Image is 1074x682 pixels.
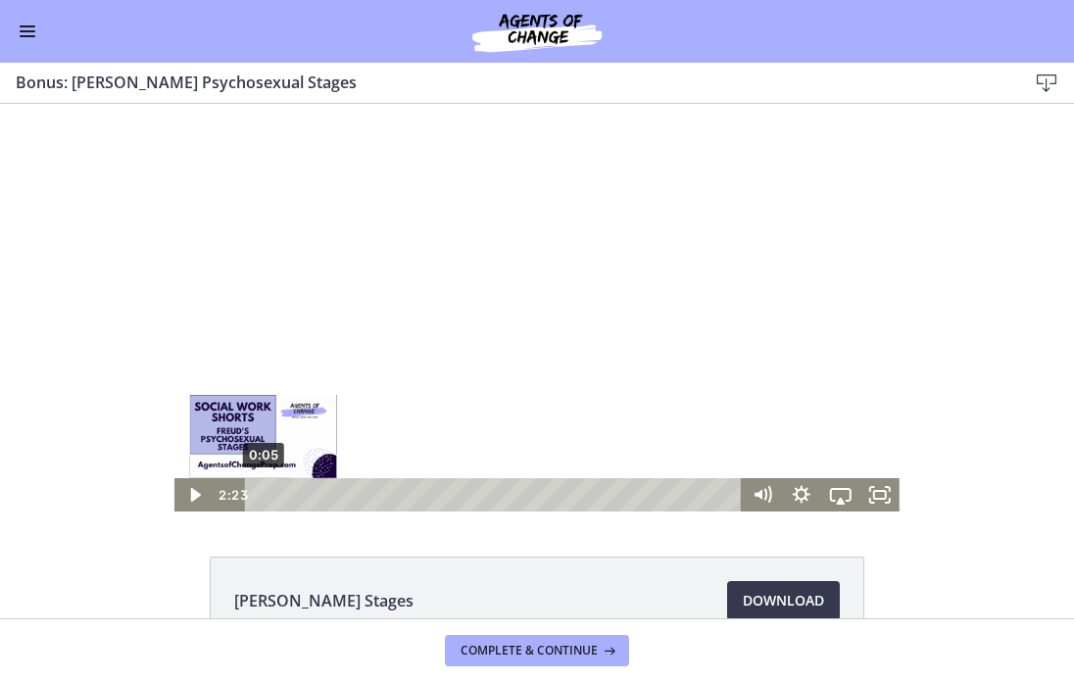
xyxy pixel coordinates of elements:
button: Airplay [821,374,860,408]
span: [PERSON_NAME] Stages [234,589,414,612]
span: Download [743,589,824,612]
button: Play Video [174,374,214,408]
button: Complete & continue [445,635,629,666]
img: Agents of Change Social Work Test Prep [419,8,655,55]
button: Fullscreen [860,374,900,408]
button: Show settings menu [782,374,821,408]
a: Download [727,581,840,620]
button: Enable menu [16,20,39,43]
span: Complete & continue [461,643,598,658]
button: Mute [743,374,782,408]
h3: Bonus: [PERSON_NAME] Psychosexual Stages [16,71,996,94]
div: Playbar [260,374,733,408]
